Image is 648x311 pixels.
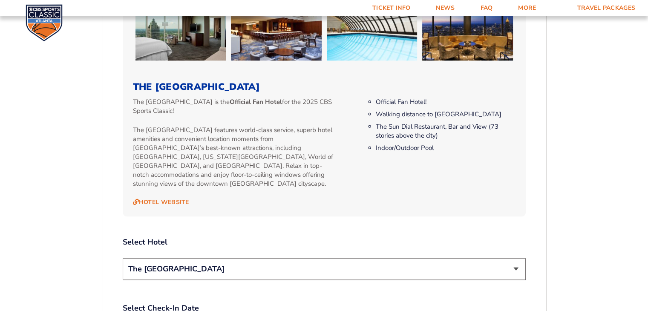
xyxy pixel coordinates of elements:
h3: The [GEOGRAPHIC_DATA] [133,81,516,92]
img: CBS Sports Classic [26,4,63,41]
li: Official Fan Hotel! [376,98,515,107]
label: Select Hotel [123,237,526,248]
strong: Official Fan Hotel [230,98,282,106]
p: The [GEOGRAPHIC_DATA] features world-class service, superb hotel amenities and convenient locatio... [133,126,337,188]
li: Walking distance to [GEOGRAPHIC_DATA] [376,110,515,119]
li: Indoor/Outdoor Pool [376,144,515,153]
li: The Sun Dial Restaurant, Bar and View (73 stories above the city) [376,122,515,140]
a: Hotel Website [133,199,189,206]
p: The [GEOGRAPHIC_DATA] is the for the 2025 CBS Sports Classic! [133,98,337,115]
